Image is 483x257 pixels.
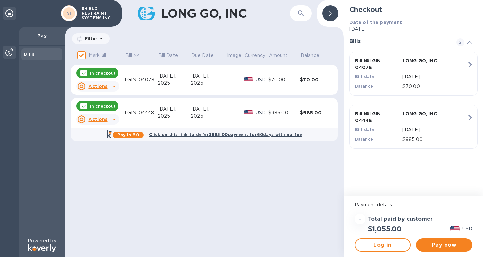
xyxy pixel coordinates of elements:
div: $985.00 [300,109,332,116]
div: [DATE], [191,73,226,80]
button: Bill №LGIN-04078LONG GO, INCBill date[DATE]Balance$70.00 [349,52,478,96]
span: Due Date [191,52,222,59]
p: Powered by [28,237,56,244]
p: $70.00 [402,83,467,90]
p: Bill № LGIN-04448 [355,110,400,124]
img: Logo [28,244,56,252]
p: [DATE] [402,73,467,80]
button: Pay now [416,238,472,252]
div: 2025 [191,113,226,120]
p: Bill Date [158,52,178,59]
span: Amount [269,52,297,59]
p: LONG GO, INC [402,110,447,117]
div: [DATE], [191,106,226,113]
b: Bill date [355,74,375,79]
span: Pay now [421,241,467,249]
div: $985.00 [268,109,300,116]
div: 2025 [158,113,191,120]
div: [DATE], [158,73,191,80]
button: Bill №LGIN-04448LONG GO, INCBill date[DATE]Balance$985.00 [349,105,478,149]
b: Balance [355,137,373,142]
img: USD [244,77,253,82]
span: 2 [456,38,464,46]
b: Click on this link to defer $985.00 payment for 60 days with no fee [149,132,302,137]
p: [DATE] [349,26,478,33]
p: LONG GO, INC [402,57,447,64]
b: Bills [24,52,34,57]
p: Amount [269,52,288,59]
b: Balance [355,84,373,89]
div: 2025 [158,80,191,87]
p: [DATE] [402,126,467,133]
img: USD [244,110,253,115]
b: Pay in 60 [117,132,139,137]
p: Currency [245,52,265,59]
p: Due Date [191,52,214,59]
div: $70.00 [268,76,300,83]
p: Mark all [89,52,106,59]
u: Actions [88,117,107,122]
span: Log in [361,241,405,249]
p: Bill № LGIN-04078 [355,57,400,71]
h3: Bills [349,38,448,45]
p: Filter [82,36,97,41]
b: SI [67,11,71,16]
h2: Checkout [349,5,478,14]
button: Log in [355,238,411,252]
div: = [355,214,365,224]
p: SHIELD RESTRAINT SYSTEMS INC. [82,6,115,20]
p: Pay [24,32,60,39]
img: USD [450,226,460,231]
p: In checkout [90,103,116,109]
p: Bill № [125,52,139,59]
p: USD [462,225,472,232]
div: $70.00 [300,76,332,83]
b: Bill date [355,127,375,132]
p: USD [256,109,268,116]
p: $985.00 [402,136,467,143]
h3: Total paid by customer [368,216,433,222]
p: Image [227,52,242,59]
div: LGIN-04078 [125,76,158,83]
div: LGIN-04448 [125,109,158,116]
span: Bill № [125,52,148,59]
p: USD [256,76,268,83]
b: Date of the payment [349,20,402,25]
p: In checkout [90,70,116,76]
p: Balance [301,52,319,59]
div: [DATE], [158,106,191,113]
div: 2025 [191,80,226,87]
u: Actions [88,84,107,89]
h1: LONG GO, INC [161,6,290,20]
span: Bill Date [158,52,187,59]
p: Payment details [355,201,472,208]
span: Balance [301,52,328,59]
h2: $1,055.00 [368,224,402,233]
